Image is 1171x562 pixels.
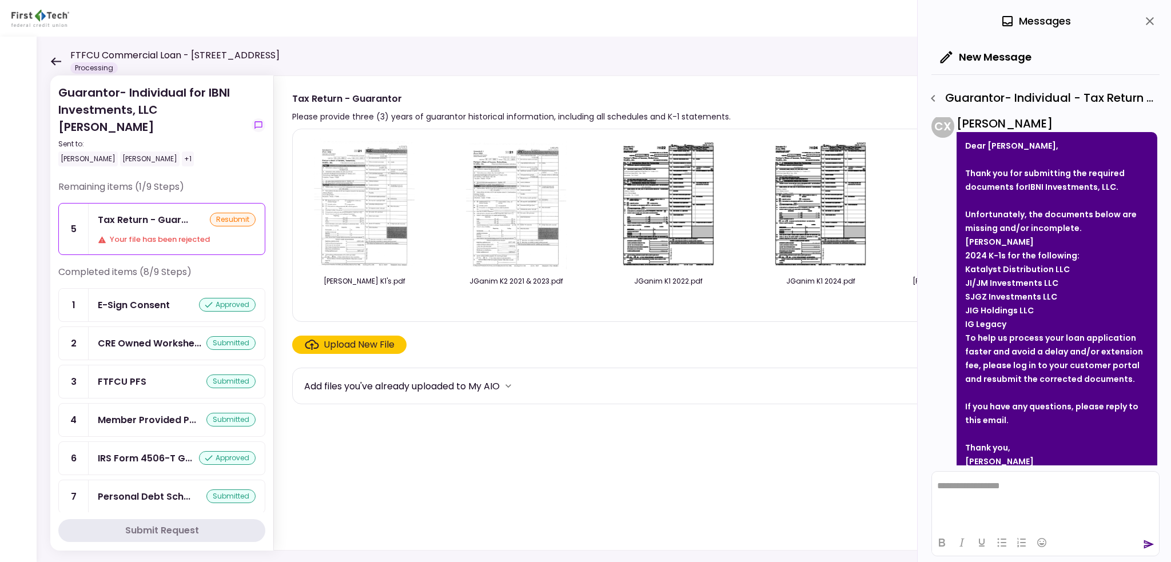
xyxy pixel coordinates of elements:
[965,166,1149,194] div: Thank you for submitting the required documents for .
[1001,13,1071,30] div: Messages
[608,276,728,286] div: JGanim K1 2022.pdf
[913,276,1033,286] div: GANIM, JOHNNY I & SANDRA (Ext).pdf
[58,519,265,542] button: Submit Request
[965,291,1057,302] strong: SJGZ Investments LLC
[957,115,1157,132] div: [PERSON_NAME]
[965,209,1137,234] strong: Unfortunately, the documents below are missing and/or incomplete.
[965,331,1149,386] div: To help us process your loan application faster and avoid a delay and/or extension fee, please lo...
[98,451,192,465] div: IRS Form 4506-T Guarantor
[500,377,517,394] button: more
[58,326,265,360] a: 2CRE Owned Worksheetsubmitted
[70,49,280,62] h1: FTFCU Commercial Loan - [STREET_ADDRESS]
[1028,181,1116,193] strong: IBNI Investments, LLC
[965,305,1034,316] strong: JIG Holdings LLC
[98,234,256,245] div: Your file has been rejected
[952,535,971,551] button: Italic
[120,152,180,166] div: [PERSON_NAME]
[292,110,731,123] div: Please provide three (3) years of guarantor historical information, including all schedules and K...
[98,374,146,389] div: FTFCU PFS
[931,115,954,138] div: C X
[965,277,1058,289] strong: JI/JM Investments LLC
[58,139,247,149] div: Sent to:
[965,400,1149,427] div: If you have any questions, please reply to this email.
[58,365,265,398] a: 3FTFCU PFSsubmitted
[965,264,1070,275] strong: Katalyst Distribution LLC
[923,89,1160,108] div: Guarantor- Individual - Tax Return - Guarantor
[59,289,89,321] div: 1
[965,455,1149,468] div: [PERSON_NAME]
[59,327,89,360] div: 2
[59,204,89,254] div: 5
[98,489,190,504] div: Personal Debt Schedule
[206,336,256,350] div: submitted
[932,535,951,551] button: Bold
[98,413,196,427] div: Member Provided PFS
[932,472,1159,529] iframe: Rich Text Area
[58,152,118,166] div: [PERSON_NAME]
[125,524,199,537] div: Submit Request
[206,413,256,427] div: submitted
[206,374,256,388] div: submitted
[98,336,201,350] div: CRE Owned Worksheet
[199,298,256,312] div: approved
[58,288,265,322] a: 1E-Sign Consentapproved
[182,152,194,166] div: +1
[58,180,265,203] div: Remaining items (1/9 Steps)
[98,213,188,227] div: Tax Return - Guarantor
[965,441,1149,455] div: Thank you,
[199,451,256,465] div: approved
[292,91,731,106] div: Tax Return - Guarantor
[58,480,265,513] a: 7Personal Debt Schedulesubmitted
[1012,535,1031,551] button: Numbered list
[456,276,576,286] div: JGanim K2 2021 & 2023.pdf
[59,480,89,513] div: 7
[210,213,256,226] div: resubmit
[58,265,265,288] div: Completed items (8/9 Steps)
[965,139,1149,153] div: Dear [PERSON_NAME],
[304,276,424,286] div: Johnny K1's.pdf
[965,250,1080,261] strong: 2024 K-1s for the following:
[760,276,881,286] div: JGanim K1 2024.pdf
[98,298,170,312] div: E-Sign Consent
[292,336,407,354] span: Click here to upload the required document
[59,404,89,436] div: 4
[206,489,256,503] div: submitted
[992,535,1011,551] button: Bullet list
[58,441,265,475] a: 6IRS Form 4506-T Guarantorapproved
[1140,11,1160,31] button: close
[304,379,500,393] div: Add files you've already uploaded to My AIO
[931,42,1041,72] button: New Message
[59,365,89,398] div: 3
[965,318,1006,330] strong: IG Legacy
[324,338,395,352] div: Upload New File
[972,535,991,551] button: Underline
[58,84,247,166] div: Guarantor- Individual for IBNI Investments, LLC [PERSON_NAME]
[58,403,265,437] a: 4Member Provided PFSsubmitted
[1032,535,1051,551] button: Emojis
[1143,539,1154,550] button: send
[58,203,265,255] a: 5Tax Return - GuarantorresubmitYour file has been rejected
[965,236,1034,248] strong: [PERSON_NAME]
[11,10,69,27] img: Partner icon
[252,118,265,132] button: show-messages
[59,442,89,475] div: 6
[70,62,118,74] div: Processing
